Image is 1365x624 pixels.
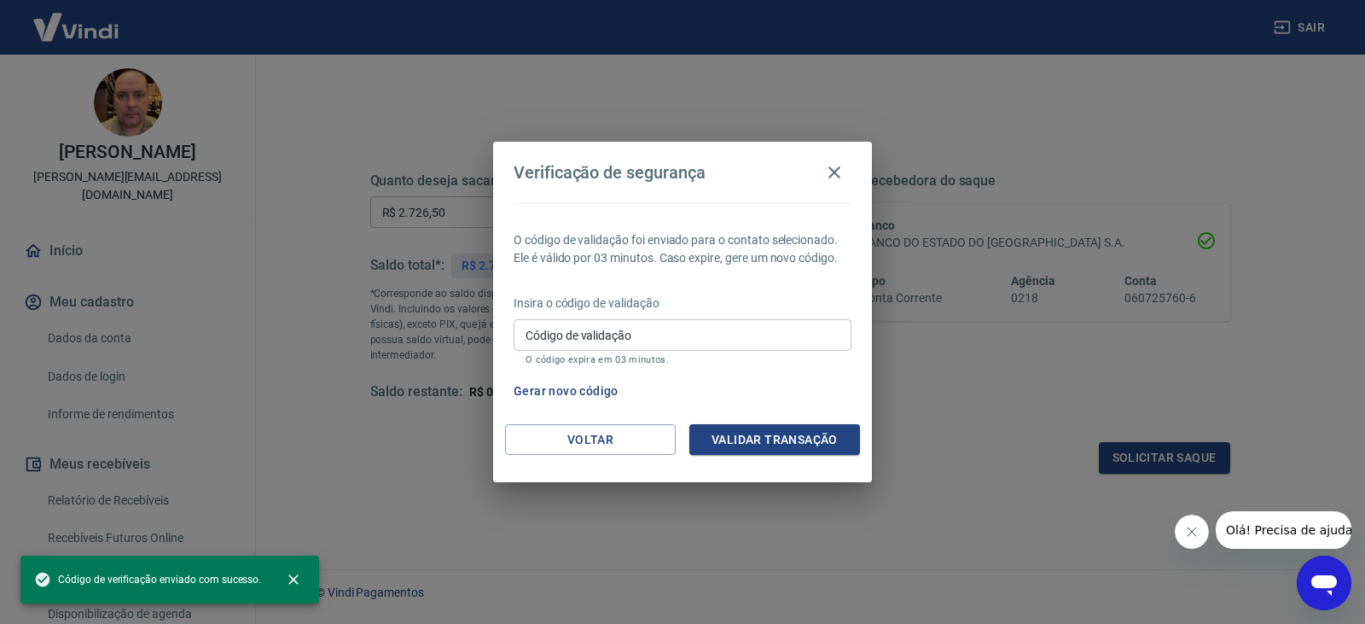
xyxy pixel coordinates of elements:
[34,571,261,588] span: Código de verificação enviado com sucesso.
[1297,556,1351,610] iframe: Botão para abrir a janela de mensagens
[505,424,676,456] button: Voltar
[1216,511,1351,549] iframe: Mensagem da empresa
[526,354,839,365] p: O código expira em 03 minutos.
[507,376,625,407] button: Gerar novo código
[514,295,851,312] p: Insira o código de validação
[689,424,860,456] button: Validar transação
[275,561,312,598] button: close
[514,231,851,267] p: O código de validação foi enviado para o contato selecionado. Ele é válido por 03 minutos. Caso e...
[1175,515,1209,549] iframe: Fechar mensagem
[514,162,706,183] h4: Verificação de segurança
[10,12,143,26] span: Olá! Precisa de ajuda?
